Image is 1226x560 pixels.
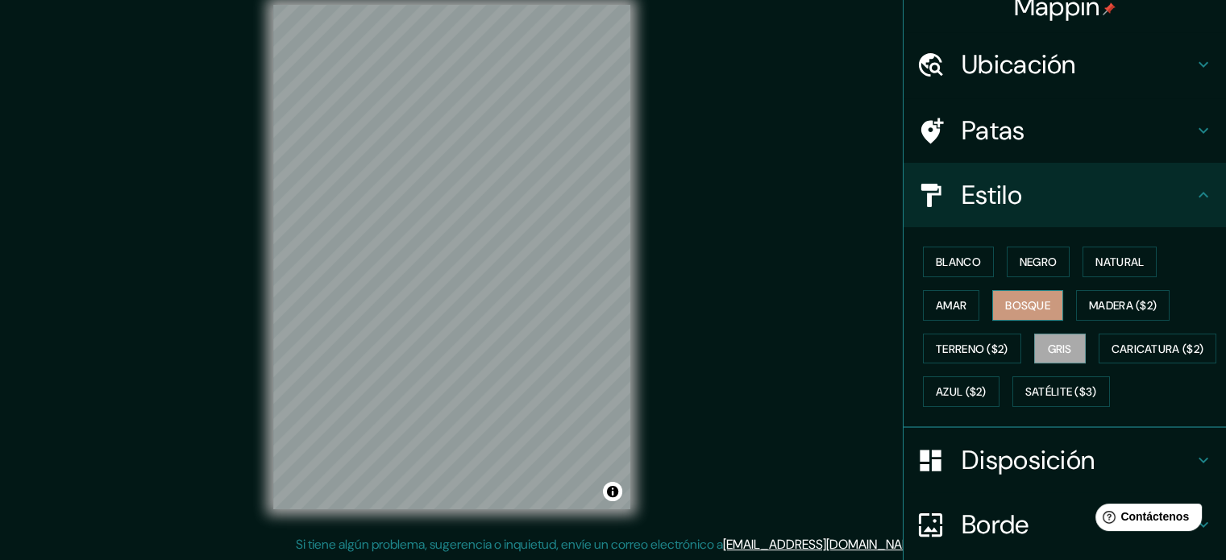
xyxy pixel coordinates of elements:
[962,443,1095,477] font: Disposición
[1083,247,1157,277] button: Natural
[603,482,622,501] button: Activar o desactivar atribución
[923,334,1021,364] button: Terreno ($2)
[962,114,1025,147] font: Patas
[296,536,723,553] font: Si tiene algún problema, sugerencia o inquietud, envíe un correo electrónico a
[923,247,994,277] button: Blanco
[1099,334,1217,364] button: Caricatura ($2)
[1083,497,1208,542] iframe: Lanzador de widgets de ayuda
[1095,255,1144,269] font: Natural
[936,342,1008,356] font: Terreno ($2)
[904,492,1226,557] div: Borde
[936,255,981,269] font: Blanco
[936,298,966,313] font: Amar
[1103,2,1116,15] img: pin-icon.png
[1112,342,1204,356] font: Caricatura ($2)
[904,98,1226,163] div: Patas
[1034,334,1086,364] button: Gris
[1048,342,1072,356] font: Gris
[936,385,987,400] font: Azul ($2)
[1076,290,1170,321] button: Madera ($2)
[962,178,1022,212] font: Estilo
[923,376,1000,407] button: Azul ($2)
[1007,247,1070,277] button: Negro
[962,48,1076,81] font: Ubicación
[904,428,1226,492] div: Disposición
[1012,376,1110,407] button: Satélite ($3)
[904,163,1226,227] div: Estilo
[1025,385,1097,400] font: Satélite ($3)
[1020,255,1058,269] font: Negro
[1089,298,1157,313] font: Madera ($2)
[1005,298,1050,313] font: Bosque
[962,508,1029,541] font: Borde
[992,290,1063,321] button: Bosque
[904,32,1226,97] div: Ubicación
[723,536,922,553] a: [EMAIL_ADDRESS][DOMAIN_NAME]
[923,290,979,321] button: Amar
[273,5,630,509] canvas: Mapa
